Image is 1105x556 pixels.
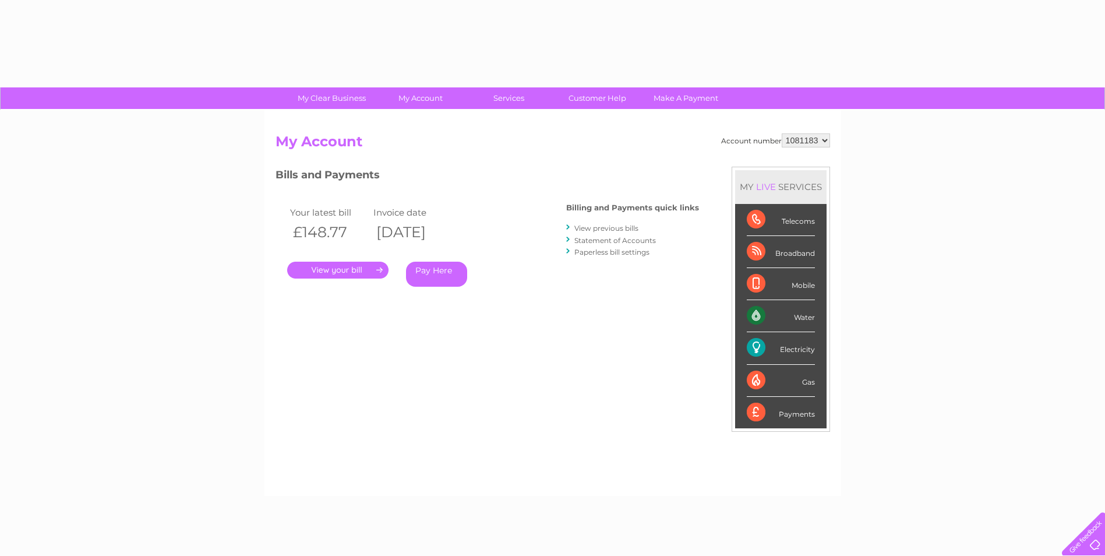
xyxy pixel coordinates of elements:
[735,170,827,203] div: MY SERVICES
[754,181,778,192] div: LIVE
[276,133,830,156] h2: My Account
[372,87,468,109] a: My Account
[566,203,699,212] h4: Billing and Payments quick links
[747,397,815,428] div: Payments
[747,204,815,236] div: Telecoms
[406,262,467,287] a: Pay Here
[287,262,389,279] a: .
[574,248,649,256] a: Paperless bill settings
[747,332,815,364] div: Electricity
[747,365,815,397] div: Gas
[284,87,380,109] a: My Clear Business
[370,205,454,220] td: Invoice date
[574,236,656,245] a: Statement of Accounts
[574,224,638,233] a: View previous bills
[549,87,645,109] a: Customer Help
[721,133,830,147] div: Account number
[461,87,557,109] a: Services
[747,236,815,268] div: Broadband
[747,300,815,332] div: Water
[370,220,454,244] th: [DATE]
[287,220,371,244] th: £148.77
[747,268,815,300] div: Mobile
[276,167,699,187] h3: Bills and Payments
[287,205,371,220] td: Your latest bill
[638,87,734,109] a: Make A Payment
